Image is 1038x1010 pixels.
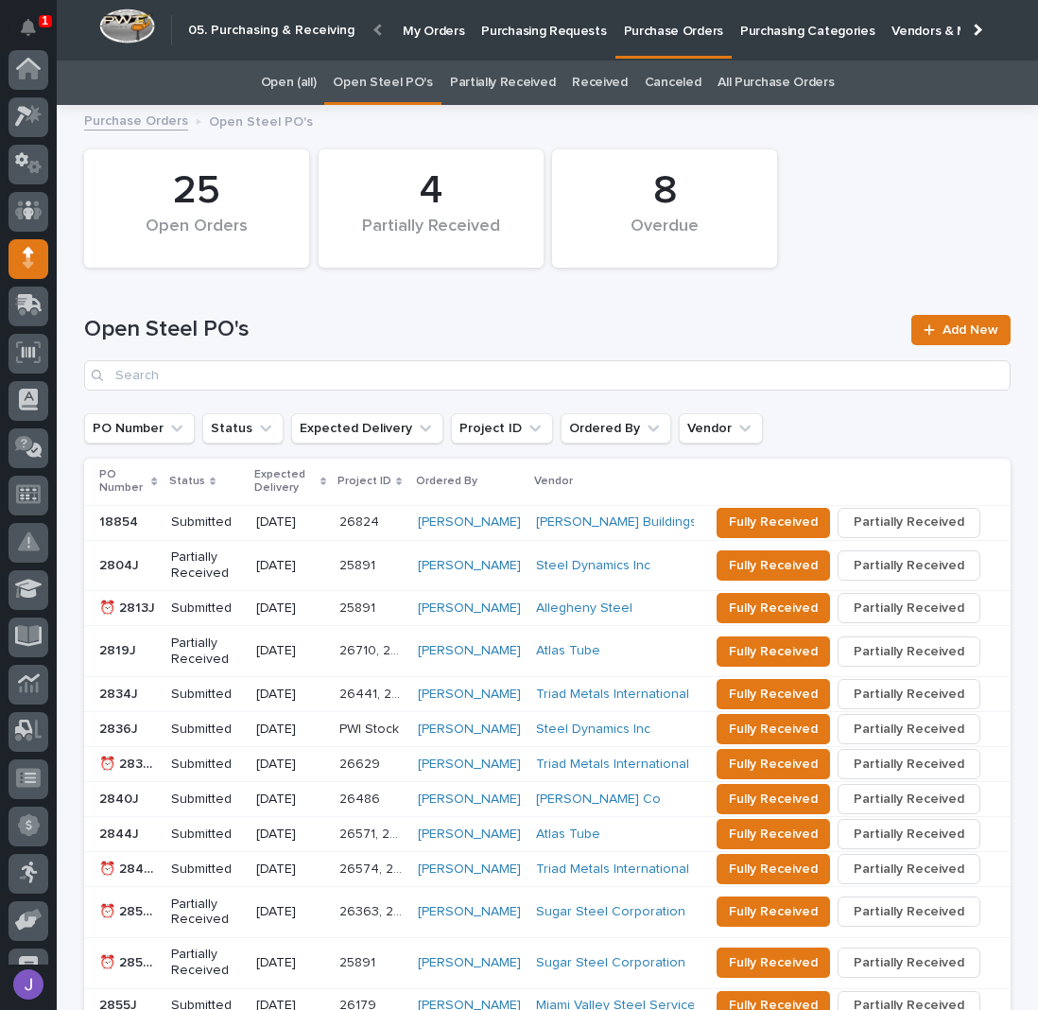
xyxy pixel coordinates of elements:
a: [PERSON_NAME] [418,904,521,920]
button: Partially Received [838,679,980,709]
a: [PERSON_NAME] [418,757,521,773]
button: Notifications [9,8,48,47]
p: Submitted [171,687,241,703]
p: [DATE] [256,827,324,843]
p: 26486 [339,788,384,808]
p: Vendor [534,471,573,492]
p: Submitted [171,514,241,531]
span: Add New [943,323,998,337]
tr: 2804J2804J Partially Received[DATE]2589125891 [PERSON_NAME] Steel Dynamics Inc Fully ReceivedPart... [84,540,1011,591]
p: 26441, 26624 [339,683,407,703]
a: All Purchase Orders [718,61,834,105]
span: Partially Received [854,788,964,810]
tr: 2836J2836J Submitted[DATE]PWI StockPWI Stock [PERSON_NAME] Steel Dynamics Inc Fully ReceivedParti... [84,712,1011,747]
span: Partially Received [854,753,964,775]
a: [PERSON_NAME] Co [536,792,661,808]
button: users-avatar [9,965,48,1004]
p: 2834J [99,683,142,703]
span: Fully Received [729,788,818,810]
span: Fully Received [729,683,818,705]
button: Fully Received [717,636,830,667]
p: 2804J [99,554,143,574]
a: Purchase Orders [84,109,188,131]
p: 2844J [99,823,143,843]
a: [PERSON_NAME] [418,792,521,808]
p: 26363, 26589 [339,900,407,920]
a: Triad Metals International [536,687,689,703]
button: Partially Received [838,714,980,744]
a: [PERSON_NAME] [418,601,521,617]
a: [PERSON_NAME] [418,722,521,738]
p: Status [169,471,205,492]
p: [DATE] [256,514,324,531]
p: 1 [42,14,48,27]
p: 26710, 25891 [339,639,407,659]
button: Fully Received [717,679,830,709]
span: Fully Received [729,900,818,923]
p: 26629 [339,753,384,773]
p: ⏰ 2850J [99,900,160,920]
button: Partially Received [838,636,980,667]
tr: 1885418854 Submitted[DATE]2682426824 [PERSON_NAME] [PERSON_NAME] Buildings & Supply Fully Receive... [84,505,1011,540]
button: Fully Received [717,948,830,978]
span: Partially Received [854,718,964,740]
span: Partially Received [854,554,964,577]
a: Received [572,61,628,105]
span: Fully Received [729,753,818,775]
span: Fully Received [729,823,818,845]
p: Submitted [171,792,241,808]
span: Partially Received [854,858,964,880]
span: Partially Received [854,511,964,533]
div: Notifications1 [24,19,48,49]
a: [PERSON_NAME] [418,514,521,531]
button: Partially Received [838,784,980,814]
p: ⏰ 2839J [99,753,160,773]
p: Partially Received [171,897,241,929]
div: Partially Received [351,217,511,256]
button: Fully Received [717,550,830,581]
p: [DATE] [256,722,324,738]
p: Partially Received [171,947,241,979]
p: [DATE] [256,687,324,703]
button: Fully Received [717,714,830,744]
span: Fully Received [729,597,818,619]
span: Fully Received [729,858,818,880]
p: Open Steel PO's [209,110,313,131]
button: Vendor [679,413,763,444]
p: Partially Received [171,549,241,582]
tr: ⏰ 2853J⏰ 2853J Partially Received[DATE]2589125891 [PERSON_NAME] Sugar Steel Corporation Fully Rec... [84,937,1011,988]
button: Status [202,413,284,444]
span: Fully Received [729,951,818,974]
div: Overdue [584,217,745,256]
a: Atlas Tube [536,643,600,659]
h2: 05. Purchasing & Receiving [188,23,355,39]
tr: 2819J2819J Partially Received[DATE]26710, 2589126710, 25891 [PERSON_NAME] Atlas Tube Fully Receiv... [84,626,1011,677]
a: Sugar Steel Corporation [536,955,685,971]
img: Workspace Logo [99,9,155,44]
button: Fully Received [717,784,830,814]
p: 2836J [99,718,142,738]
p: [DATE] [256,757,324,773]
button: Fully Received [717,854,830,884]
button: Fully Received [717,749,830,779]
p: 25891 [339,951,379,971]
span: Partially Received [854,640,964,663]
span: Fully Received [729,640,818,663]
span: Partially Received [854,683,964,705]
a: [PERSON_NAME] Buildings & Supply [536,514,754,531]
div: 4 [351,167,511,215]
button: Partially Received [838,593,980,623]
button: Partially Received [838,897,980,927]
a: [PERSON_NAME] [418,862,521,878]
a: Canceled [645,61,701,105]
a: Triad Metals International [536,862,689,878]
a: Add New [911,315,1011,345]
h1: Open Steel PO's [84,316,900,343]
div: 8 [584,167,745,215]
div: Open Orders [116,217,277,256]
p: Partially Received [171,636,241,668]
p: Submitted [171,827,241,843]
p: ⏰ 2853J [99,951,160,971]
p: [DATE] [256,643,324,659]
tr: ⏰ 2848J⏰ 2848J Submitted[DATE]26574, 26571, 2669726574, 26571, 26697 [PERSON_NAME] Triad Metals I... [84,852,1011,887]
